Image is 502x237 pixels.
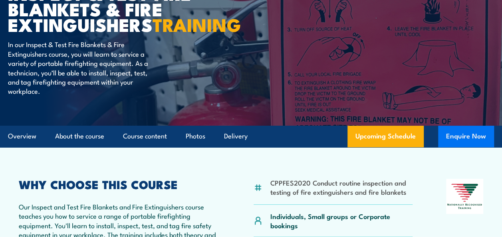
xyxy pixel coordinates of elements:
img: Nationally Recognised Training logo. [446,179,483,214]
a: Upcoming Schedule [347,126,424,147]
a: About the course [55,126,104,147]
h2: WHY CHOOSE THIS COURSE [19,179,220,189]
button: Enquire Now [438,126,494,147]
a: Delivery [224,126,248,147]
a: Photos [186,126,205,147]
p: Individuals, Small groups or Corporate bookings [270,211,412,230]
strong: TRAINING [153,10,241,38]
a: Overview [8,126,36,147]
a: Course content [123,126,167,147]
li: CPPFES2020 Conduct routine inspection and testing of fire extinguishers and fire blankets [270,178,412,197]
p: In our Inspect & Test Fire Blankets & Fire Extinguishers course, you will learn to service a vari... [8,39,154,95]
